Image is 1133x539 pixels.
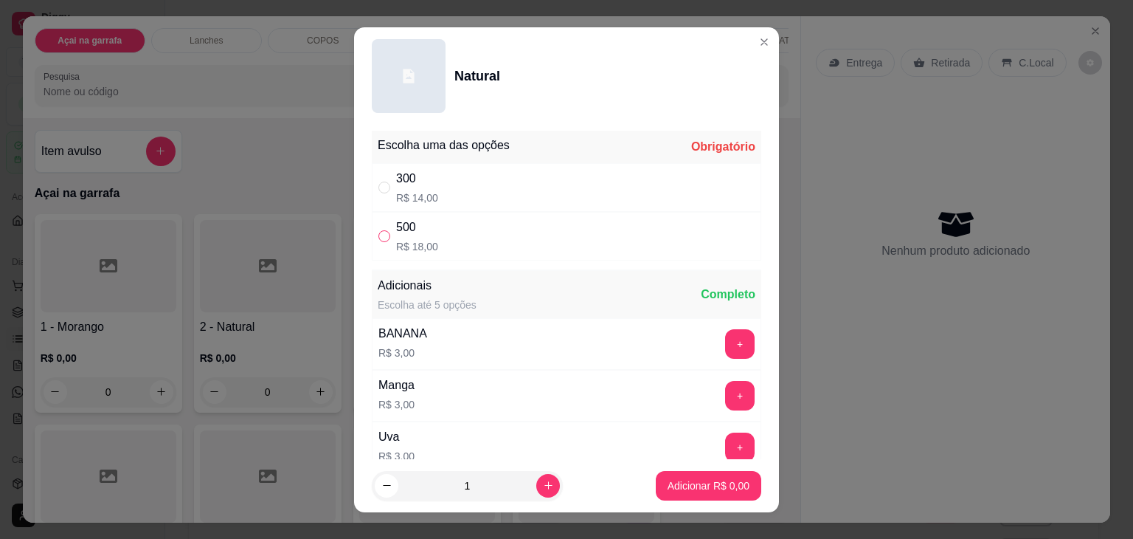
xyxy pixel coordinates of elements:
p: R$ 3,00 [378,449,415,464]
p: R$ 3,00 [378,346,427,360]
p: R$ 3,00 [378,397,415,412]
button: Close [752,30,776,54]
div: Obrigatório [691,138,755,156]
p: R$ 18,00 [396,239,438,254]
div: Uva [378,428,415,446]
div: Escolha uma das opções [378,137,510,154]
div: BANANA [378,325,427,343]
p: R$ 14,00 [396,190,438,205]
button: decrease-product-quantity [375,474,398,498]
div: 500 [396,219,438,236]
div: Escolha até 5 opções [378,298,477,312]
p: Adicionar R$ 0,00 [668,478,749,493]
button: add [725,329,755,359]
div: Completo [701,286,755,303]
button: add [725,433,755,462]
button: increase-product-quantity [536,474,560,498]
div: Adicionais [378,277,477,295]
button: add [725,381,755,411]
button: Adicionar R$ 0,00 [656,471,761,501]
div: 300 [396,170,438,188]
div: Natural [454,66,500,86]
div: Manga [378,377,415,394]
